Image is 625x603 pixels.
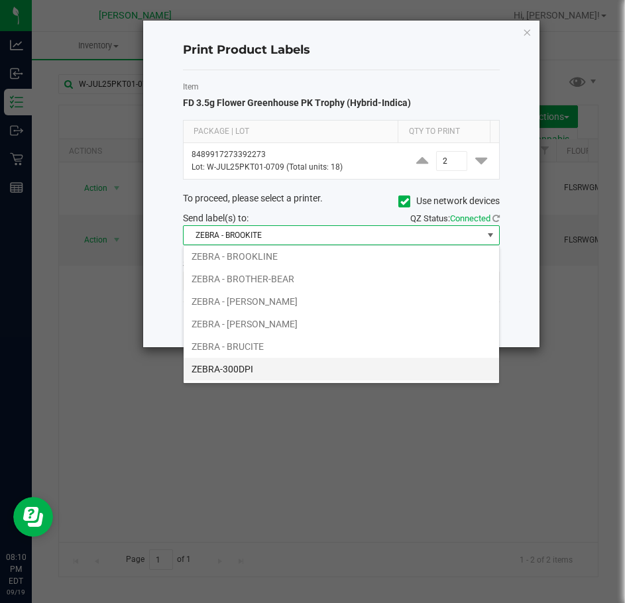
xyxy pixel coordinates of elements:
span: FD 3.5g Flower Greenhouse PK Trophy (Hybrid-Indica) [183,97,411,108]
li: ZEBRA - [PERSON_NAME] [184,290,499,313]
li: ZEBRA - [PERSON_NAME] [184,313,499,335]
span: QZ Status: [410,213,500,223]
span: Send label(s) to: [183,213,249,223]
span: ZEBRA - BROOKITE [184,226,483,245]
label: Use network devices [398,194,500,208]
div: Select a label template. [173,257,510,271]
li: ZEBRA - BROOKLINE [184,245,499,268]
label: Item [183,81,500,93]
li: ZEBRA-300DPI [184,358,499,380]
p: 8489917273392273 [192,148,396,161]
th: Package | Lot [184,121,398,143]
span: Connected [450,213,490,223]
li: ZEBRA - BRUCITE [184,335,499,358]
li: ZEBRA - BROTHER-BEAR [184,268,499,290]
th: Qty to Print [398,121,490,143]
h4: Print Product Labels [183,42,500,59]
iframe: Resource center [13,497,53,537]
p: Lot: W-JUL25PKT01-0709 (Total units: 18) [192,161,396,174]
div: To proceed, please select a printer. [173,192,510,211]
